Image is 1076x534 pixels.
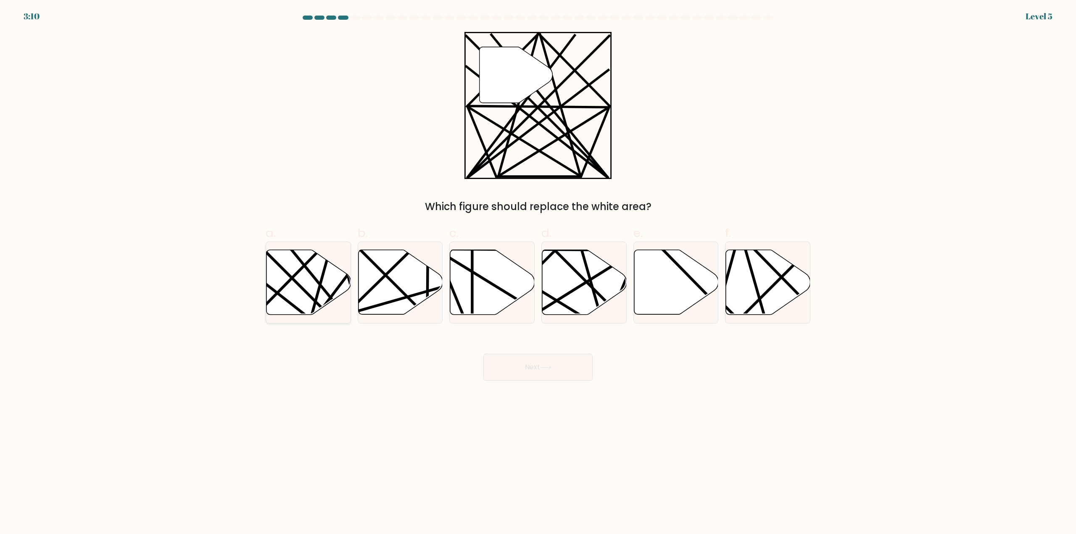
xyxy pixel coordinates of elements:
g: " [480,47,553,103]
span: d. [541,225,551,241]
span: e. [633,225,643,241]
div: Which figure should replace the white area? [271,199,805,214]
div: 3:10 [24,10,40,23]
span: f. [725,225,731,241]
span: b. [358,225,368,241]
span: a. [266,225,276,241]
div: Level 5 [1026,10,1052,23]
span: c. [449,225,459,241]
button: Next [483,354,593,381]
